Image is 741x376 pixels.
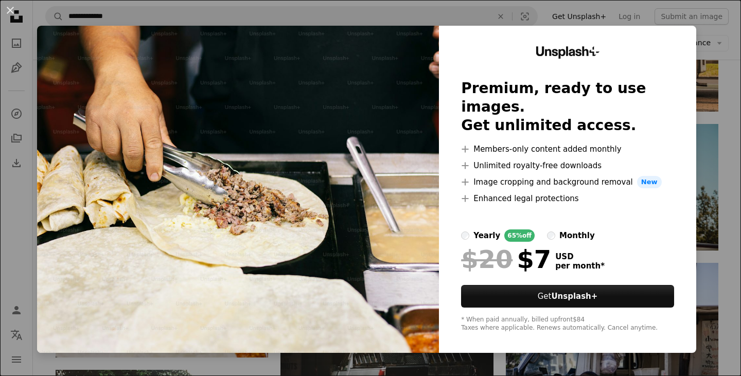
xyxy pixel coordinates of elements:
span: per month * [555,261,605,271]
input: monthly [547,231,555,240]
span: New [637,176,662,188]
span: USD [555,252,605,261]
li: Enhanced legal protections [461,192,674,205]
input: yearly65%off [461,231,469,240]
li: Members-only content added monthly [461,143,674,155]
div: 65% off [504,229,535,242]
button: GetUnsplash+ [461,285,674,308]
div: yearly [473,229,500,242]
li: Unlimited royalty-free downloads [461,159,674,172]
h2: Premium, ready to use images. Get unlimited access. [461,79,674,135]
div: $7 [461,246,551,273]
strong: Unsplash+ [551,292,597,301]
div: monthly [559,229,595,242]
li: Image cropping and background removal [461,176,674,188]
span: $20 [461,246,513,273]
div: * When paid annually, billed upfront $84 Taxes where applicable. Renews automatically. Cancel any... [461,316,674,332]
